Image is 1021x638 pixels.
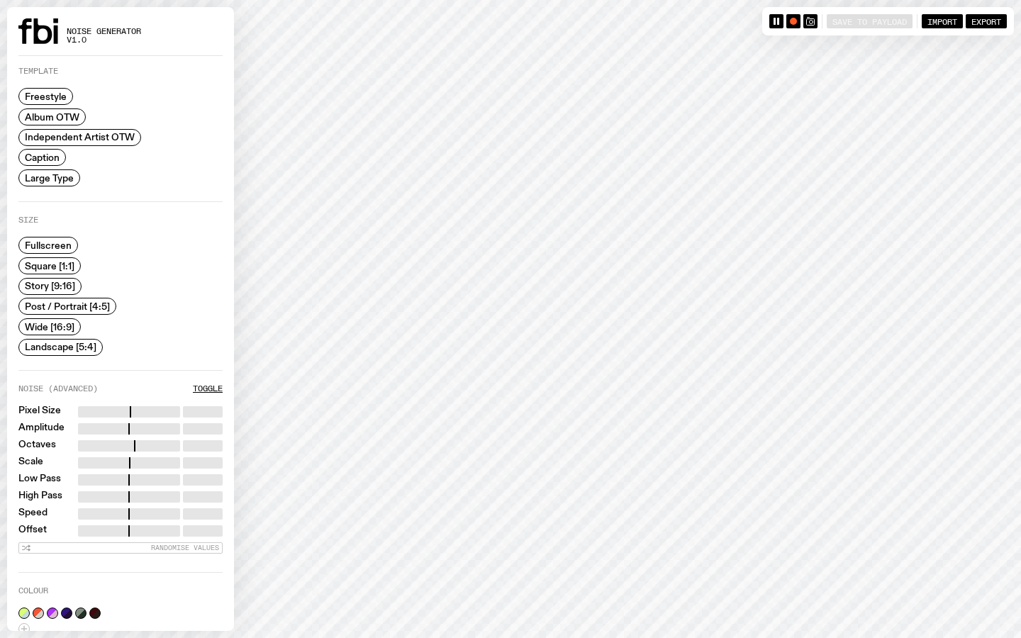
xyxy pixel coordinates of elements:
span: Landscape [5:4] [25,342,96,352]
label: Speed [18,508,48,520]
span: Caption [25,152,60,163]
span: Import [927,16,957,26]
label: Noise (Advanced) [18,385,98,393]
span: Noise Generator [67,28,141,35]
label: Size [18,216,38,224]
label: Colour [18,587,48,595]
span: v1.0 [67,36,141,44]
span: Square [1:1] [25,260,74,271]
span: Save to Payload [832,16,907,26]
label: Offset [18,525,47,537]
button: Save to Payload [827,14,913,28]
span: Story [9:16] [25,281,75,291]
span: Independent Artist OTW [25,132,135,142]
button: Export [966,14,1007,28]
button: Toggle [193,385,223,393]
span: Randomise Values [151,544,219,552]
label: Template [18,67,58,75]
span: Post / Portrait [4:5] [25,301,110,312]
button: Import [922,14,963,28]
label: High Pass [18,491,62,503]
label: Amplitude [18,423,65,435]
span: Fullscreen [25,240,72,251]
button: Randomise Values [18,542,223,554]
span: Export [971,16,1001,26]
label: Low Pass [18,474,61,486]
span: Large Type [25,172,74,183]
span: Album OTW [25,111,79,122]
span: Freestyle [25,91,67,102]
span: Wide [16:9] [25,321,74,332]
label: Pixel Size [18,406,61,418]
label: Octaves [18,440,56,452]
label: Scale [18,457,43,469]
